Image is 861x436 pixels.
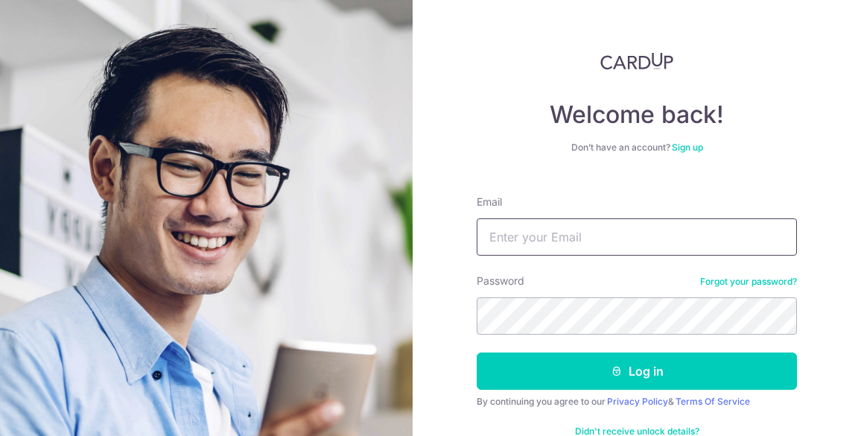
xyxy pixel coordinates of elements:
[477,396,797,408] div: By continuing you agree to our &
[477,142,797,154] div: Don’t have an account?
[477,218,797,256] input: Enter your Email
[676,396,750,407] a: Terms Of Service
[607,396,668,407] a: Privacy Policy
[477,100,797,130] h4: Welcome back!
[672,142,703,153] a: Sign up
[477,195,502,209] label: Email
[700,276,797,288] a: Forgot your password?
[600,52,673,70] img: CardUp Logo
[477,274,524,288] label: Password
[477,353,797,390] button: Log in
